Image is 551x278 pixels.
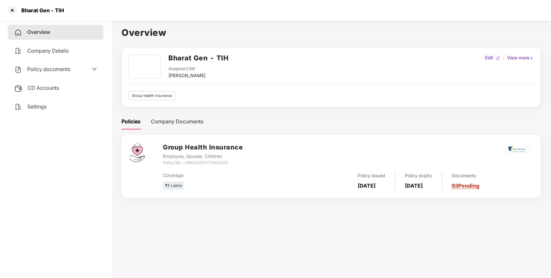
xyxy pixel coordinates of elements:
div: Coverage [163,172,286,179]
img: rightIcon [529,56,534,60]
span: Overview [27,29,50,35]
img: svg+xml;base64,PHN2ZyB4bWxucz0iaHR0cDovL3d3dy53My5vcmcvMjAwMC9zdmciIHdpZHRoPSIyNCIgaGVpZ2h0PSIyNC... [14,47,22,55]
div: Policy No. - [163,160,243,166]
span: Settings [27,103,47,110]
div: Company Documents [151,118,203,126]
div: Documents [452,172,479,179]
div: View more [506,54,535,61]
div: Policy expiry [405,172,432,179]
div: Assigned CSM [168,66,206,72]
div: | [502,54,506,61]
span: Policy documents [27,66,70,72]
div: Policy issued [358,172,385,179]
img: svg+xml;base64,PHN2ZyB4bWxucz0iaHR0cDovL3d3dy53My5vcmcvMjAwMC9zdmciIHdpZHRoPSI0Ny43MTQiIGhlaWdodD... [129,142,145,162]
b: [DATE] [405,182,423,189]
h1: Overview [122,26,541,40]
div: ₹5 Lakhs [163,181,184,190]
div: [PERSON_NAME] [168,72,206,79]
div: Policies [122,118,141,126]
img: svg+xml;base64,PHN2ZyB4bWxucz0iaHR0cDovL3d3dy53My5vcmcvMjAwMC9zdmciIHdpZHRoPSIyNCIgaGVpZ2h0PSIyNC... [14,66,22,74]
img: rsi.png [507,145,531,153]
b: [DATE] [358,182,376,189]
div: Group health insurance [128,91,175,100]
img: svg+xml;base64,PHN2ZyB4bWxucz0iaHR0cDovL3d3dy53My5vcmcvMjAwMC9zdmciIHdpZHRoPSIyNCIgaGVpZ2h0PSIyNC... [14,103,22,111]
span: down [92,67,97,72]
a: 63 Pending [452,182,479,189]
div: Employee, Spouse, Children [163,153,243,160]
span: Company Details [27,47,69,54]
div: Bharat Gen - TIH [17,7,64,14]
span: CD Accounts [27,85,59,91]
h3: Group Health Insurance [163,142,243,152]
img: editIcon [496,56,500,60]
img: svg+xml;base64,PHN2ZyB3aWR0aD0iMjUiIGhlaWdodD0iMjQiIHZpZXdCb3g9IjAgMCAyNSAyNCIgZmlsbD0ibm9uZSIgeG... [14,85,22,92]
img: svg+xml;base64,PHN2ZyB4bWxucz0iaHR0cDovL3d3dy53My5vcmcvMjAwMC9zdmciIHdpZHRoPSIyNCIgaGVpZ2h0PSIyNC... [14,29,22,36]
div: Edit [484,54,494,61]
h2: Bharat Gen - TIH [168,53,228,63]
i: GMC0000571000100 [185,160,228,165]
